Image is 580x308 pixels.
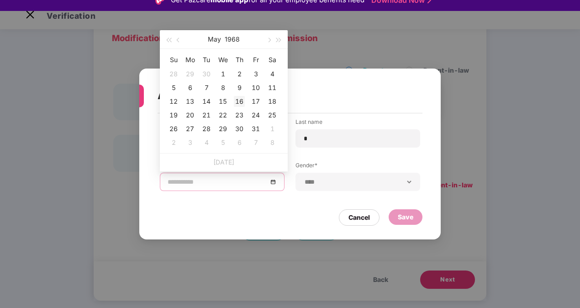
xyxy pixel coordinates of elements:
[264,108,280,122] td: 1968-05-25
[250,123,261,134] div: 31
[250,82,261,93] div: 10
[165,95,182,108] td: 1968-05-12
[231,108,248,122] td: 1968-05-23
[182,95,198,108] td: 1968-05-13
[198,81,215,95] td: 1968-05-07
[185,137,195,148] div: 3
[182,108,198,122] td: 1968-05-20
[217,82,228,93] div: 8
[185,82,195,93] div: 6
[264,95,280,108] td: 1968-05-18
[225,30,240,48] button: 1968
[215,122,231,136] td: 1968-05-29
[165,108,182,122] td: 1968-05-19
[248,53,264,67] th: Fr
[215,81,231,95] td: 1968-05-08
[234,123,245,134] div: 30
[234,96,245,107] div: 16
[185,123,195,134] div: 27
[215,136,231,149] td: 1968-06-05
[248,108,264,122] td: 1968-05-24
[250,137,261,148] div: 7
[198,122,215,136] td: 1968-05-28
[250,110,261,121] div: 24
[231,81,248,95] td: 1968-05-09
[198,67,215,81] td: 1968-04-30
[248,67,264,81] td: 1968-05-03
[201,123,212,134] div: 28
[215,67,231,81] td: 1968-05-01
[168,137,179,148] div: 2
[264,67,280,81] td: 1968-05-04
[264,136,280,149] td: 1968-06-08
[168,82,179,93] div: 5
[198,136,215,149] td: 1968-06-04
[165,122,182,136] td: 1968-05-26
[201,82,212,93] div: 7
[248,136,264,149] td: 1968-06-07
[267,69,278,80] div: 4
[215,95,231,108] td: 1968-05-15
[267,123,278,134] div: 1
[248,81,264,95] td: 1968-05-10
[248,122,264,136] td: 1968-05-31
[217,137,228,148] div: 5
[217,123,228,134] div: 29
[267,110,278,121] div: 25
[198,53,215,67] th: Tu
[217,69,228,80] div: 1
[158,78,401,113] div: Add Father
[217,96,228,107] div: 15
[185,110,195,121] div: 20
[234,137,245,148] div: 6
[168,123,179,134] div: 26
[264,122,280,136] td: 1968-06-01
[201,110,212,121] div: 21
[182,81,198,95] td: 1968-05-06
[198,95,215,108] td: 1968-05-14
[231,136,248,149] td: 1968-06-06
[234,82,245,93] div: 9
[182,53,198,67] th: Mo
[201,96,212,107] div: 14
[248,95,264,108] td: 1968-05-17
[231,95,248,108] td: 1968-05-16
[264,53,280,67] th: Sa
[267,137,278,148] div: 8
[168,96,179,107] div: 12
[215,53,231,67] th: We
[398,212,413,222] div: Save
[168,110,179,121] div: 19
[234,110,245,121] div: 23
[213,158,234,166] a: [DATE]
[250,69,261,80] div: 3
[217,110,228,121] div: 22
[201,69,212,80] div: 30
[201,137,212,148] div: 4
[185,69,195,80] div: 29
[165,136,182,149] td: 1968-06-02
[182,122,198,136] td: 1968-05-27
[231,53,248,67] th: Th
[231,122,248,136] td: 1968-05-30
[165,53,182,67] th: Su
[168,69,179,80] div: 28
[234,69,245,80] div: 2
[185,96,195,107] div: 13
[231,67,248,81] td: 1968-05-02
[198,108,215,122] td: 1968-05-21
[165,81,182,95] td: 1968-05-05
[182,136,198,149] td: 1968-06-03
[250,96,261,107] div: 17
[267,82,278,93] div: 11
[264,81,280,95] td: 1968-05-11
[165,67,182,81] td: 1968-04-28
[208,30,221,48] button: May
[348,212,370,223] div: Cancel
[295,161,420,173] label: Gender*
[182,67,198,81] td: 1968-04-29
[295,118,420,129] label: Last name
[215,108,231,122] td: 1968-05-22
[267,96,278,107] div: 18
